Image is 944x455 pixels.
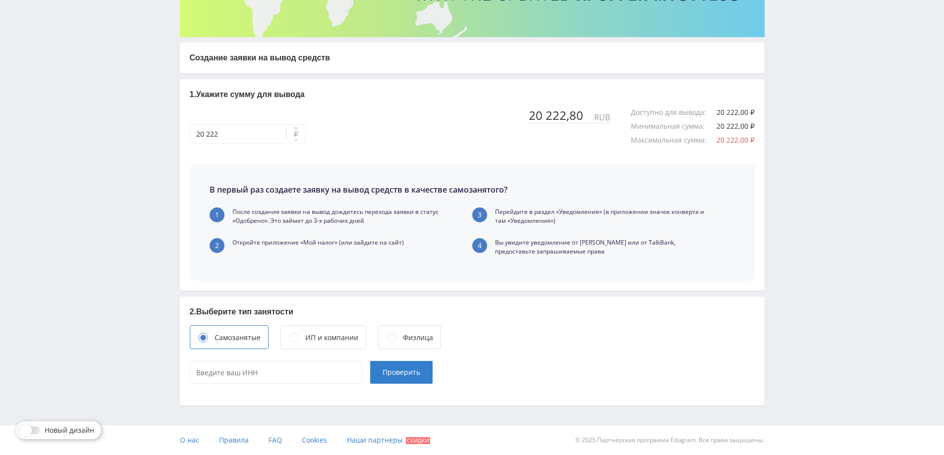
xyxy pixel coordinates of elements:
span: FAQ [269,435,282,445]
span: О нас [180,435,199,445]
div: Самозанятые [215,332,261,343]
button: ₽ [286,124,306,144]
div: 1 [210,207,224,222]
input: Введите ваш ИНН [190,361,362,384]
div: ИП и компании [305,332,358,343]
a: Правила [219,425,249,455]
span: Новый дизайн [45,426,94,434]
span: Проверить [383,368,420,376]
div: 2 [210,238,224,253]
div: 20 222,00 ₽ [717,108,755,116]
button: Проверить [370,361,433,384]
div: Минимальная сумма : [631,122,715,130]
span: Cookies [302,435,327,445]
p: 2. Выберите тип занятости [190,306,755,317]
p: 1. Укажите сумму для вывода [190,89,755,100]
p: После создания заявки на вывод дождитесь перехода заявки в статус «Одобрено». Это займет до 3-х р... [232,207,452,225]
p: Вы увидите уведомление от [PERSON_NAME] или от TalkBank, предоставьте запрашиваемые права [495,238,715,256]
p: В первый раз создаете заявку на вывод средств в качестве самозанятого? [210,184,507,196]
a: Наши партнеры Скидки [347,425,430,455]
div: RUB [593,113,611,122]
a: О нас [180,425,199,455]
div: 3 [472,207,487,222]
div: Доступно для вывода : [631,108,716,116]
span: Правила [219,435,249,445]
div: © 2025 Партнёрская программа Edugram. Все права защищены. [477,425,764,455]
div: 20 222,80 [528,108,593,122]
div: 20 222,00 ₽ [717,122,755,130]
a: FAQ [269,425,282,455]
span: 20 222,00 ₽ [717,135,755,145]
p: Откройте приложение «Мой налог» (или зайдите на сайт) [232,238,404,247]
p: Перейдите в раздел «Уведомления» (в приложении значок конверта и там «Уведомления») [495,207,715,225]
span: Скидки [406,437,430,444]
div: Максимальная сумма : [631,136,717,144]
p: Создание заявки на вывод средств [190,52,755,63]
div: 4 [472,238,487,253]
span: Наши партнеры [347,435,403,445]
a: Cookies [302,425,327,455]
div: Физлица [403,332,433,343]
